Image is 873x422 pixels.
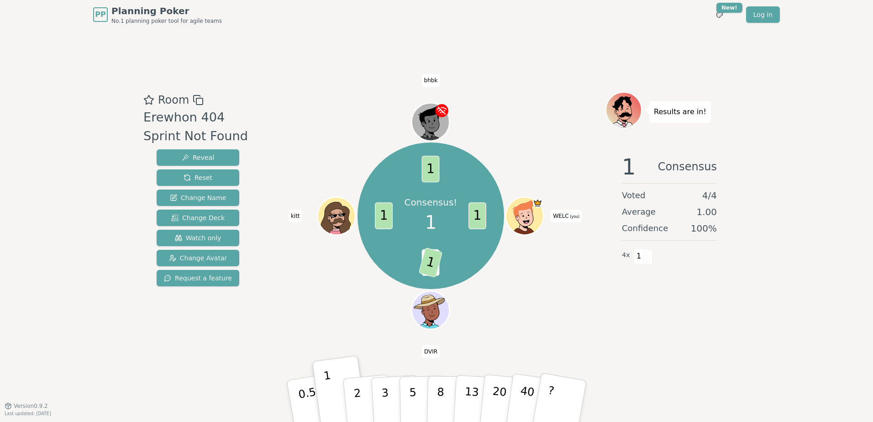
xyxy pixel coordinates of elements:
span: 1 [375,203,393,229]
span: Change Deck [171,213,225,222]
span: (you) [569,215,580,219]
span: 1.00 [696,206,717,218]
button: Change Name [157,190,239,206]
p: Results are in! [654,105,706,118]
span: PP [95,9,105,20]
button: Reset [157,169,239,186]
span: Reveal [182,153,214,162]
span: Watch only [175,233,221,243]
span: Click to change your name [422,345,440,358]
span: WELC is the host [533,198,543,208]
span: Planning Poker [111,5,222,17]
a: PPPlanning PokerNo.1 planning poker tool for agile teams [93,5,222,25]
div: New! [716,3,742,13]
span: 1 [425,209,436,236]
span: Change Avatar [169,253,227,263]
span: Click to change your name [422,74,440,87]
span: Request a feature [164,274,232,283]
span: 100 % [691,222,717,235]
button: New! [711,6,728,23]
button: Click to change your avatar [507,198,543,234]
span: Version 0.9.2 [14,402,48,410]
span: Click to change your name [289,210,302,222]
span: Last updated: [DATE] [5,411,51,416]
span: 1 [622,156,636,178]
button: Version0.9.2 [5,402,48,410]
span: 4 / 4 [702,189,717,202]
button: Request a feature [157,270,239,286]
span: 1 [468,203,486,229]
span: Reset [184,173,212,182]
span: Confidence [622,222,668,235]
span: 1 [634,248,644,264]
span: Change Name [170,193,226,202]
p: Consensus! [402,195,459,209]
button: Add as favourite [143,92,154,108]
button: Watch only [157,230,239,246]
a: Log in [746,6,780,23]
button: Change Avatar [157,250,239,266]
div: Erewhon 404 Sprint Not Found [143,108,256,146]
button: Reveal [157,149,239,166]
span: No.1 planning poker tool for agile teams [111,17,222,25]
span: Room [158,92,189,108]
button: Change Deck [157,210,239,226]
span: 1 [422,156,440,182]
span: 1 [419,248,443,278]
span: Consensus [658,156,717,178]
span: 4 x [622,250,630,260]
p: 1 [323,369,337,419]
span: Click to change your name [551,210,582,222]
span: Average [622,206,656,218]
span: Voted [622,189,646,202]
